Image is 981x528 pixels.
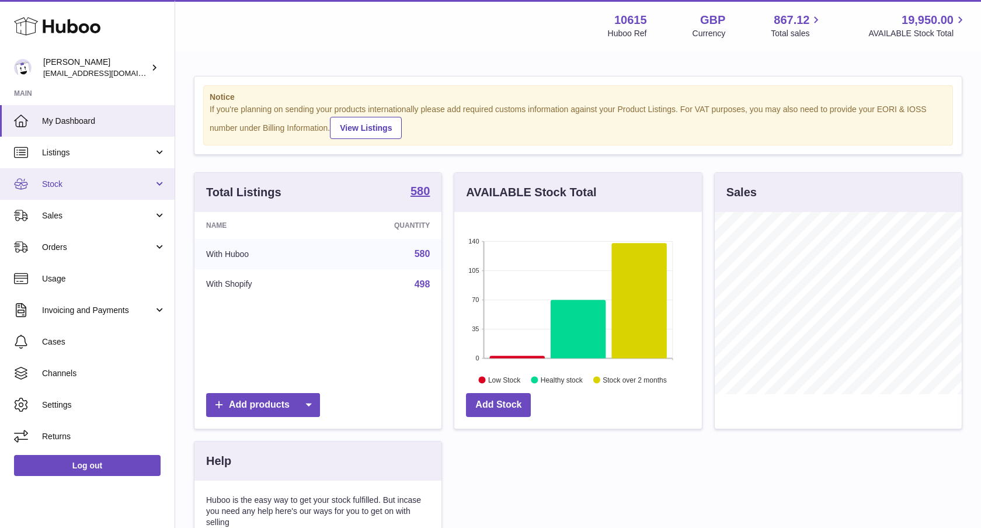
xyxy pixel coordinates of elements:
strong: Notice [210,92,947,103]
div: Currency [693,28,726,39]
span: Channels [42,368,166,379]
a: Add Stock [466,393,531,417]
span: Stock [42,179,154,190]
h3: Help [206,453,231,469]
span: Settings [42,400,166,411]
img: fulfillment@fable.com [14,59,32,77]
a: 498 [415,279,430,289]
span: Orders [42,242,154,253]
span: Sales [42,210,154,221]
span: Invoicing and Payments [42,305,154,316]
td: With Huboo [194,239,328,269]
span: Listings [42,147,154,158]
div: Huboo Ref [608,28,647,39]
p: Huboo is the easy way to get your stock fulfilled. But incase you need any help here's our ways f... [206,495,430,528]
a: 867.12 Total sales [771,12,823,39]
span: Returns [42,431,166,442]
text: 105 [468,267,479,274]
text: Healthy stock [541,376,583,384]
div: [PERSON_NAME] [43,57,148,79]
strong: 580 [411,185,430,197]
a: View Listings [330,117,402,139]
a: 580 [415,249,430,259]
td: With Shopify [194,269,328,300]
a: 19,950.00 AVAILABLE Stock Total [868,12,967,39]
text: Low Stock [488,376,521,384]
h3: AVAILABLE Stock Total [466,185,596,200]
th: Name [194,212,328,239]
span: My Dashboard [42,116,166,127]
strong: GBP [700,12,725,28]
h3: Sales [726,185,757,200]
text: 70 [472,296,479,303]
a: Add products [206,393,320,417]
text: 0 [476,355,479,362]
span: Total sales [771,28,823,39]
span: Usage [42,273,166,284]
h3: Total Listings [206,185,281,200]
text: Stock over 2 months [603,376,667,384]
a: 580 [411,185,430,199]
text: 35 [472,325,479,332]
span: 867.12 [774,12,809,28]
strong: 10615 [614,12,647,28]
text: 140 [468,238,479,245]
div: If you're planning on sending your products internationally please add required customs informati... [210,104,947,139]
span: 19,950.00 [902,12,954,28]
th: Quantity [328,212,441,239]
span: Cases [42,336,166,348]
span: AVAILABLE Stock Total [868,28,967,39]
a: Log out [14,455,161,476]
span: [EMAIL_ADDRESS][DOMAIN_NAME] [43,68,172,78]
